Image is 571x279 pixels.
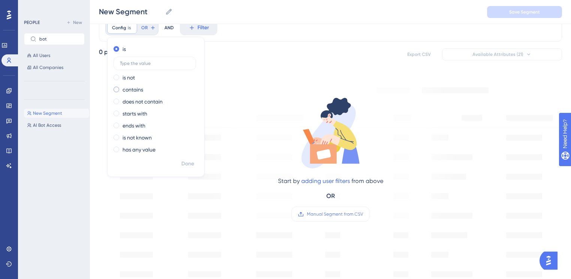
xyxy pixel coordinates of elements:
div: OR [326,192,335,201]
span: Done [181,159,194,168]
button: Available Attributes (21) [442,48,562,60]
span: is [128,25,131,31]
span: All Companies [33,64,63,70]
label: has any value [123,145,155,154]
label: does not contain [123,97,163,106]
span: AI Bot Access [33,122,61,128]
button: All Users [24,51,85,60]
span: Need Help? [18,2,47,11]
div: PEOPLE [24,19,40,25]
input: Type the value [120,61,190,66]
label: is [123,45,126,54]
div: Start by from above [278,177,383,186]
button: All Companies [24,63,85,72]
label: contains [123,85,143,94]
span: Filter [197,23,209,32]
button: New Segment [24,109,89,118]
label: is not [123,73,135,82]
button: Filter [180,20,217,35]
input: Search [39,36,78,42]
button: Export CSV [400,48,438,60]
button: AI Bot Access [24,121,89,130]
label: starts with [123,109,147,118]
span: Config [112,25,126,31]
span: New Segment [33,110,62,116]
iframe: UserGuiding AI Assistant Launcher [540,249,562,272]
button: Save Segment [487,6,562,18]
label: is not known [123,133,152,142]
button: Done [177,157,198,171]
span: New [73,19,82,25]
button: OR [140,22,157,34]
button: New [64,18,85,27]
label: ends with [123,121,145,130]
span: All Users [33,52,50,58]
div: 0 people [99,48,124,57]
a: adding user filters [301,177,350,184]
div: AND [164,20,174,35]
span: Manual Segment from CSV [307,211,363,217]
input: Segment Name [99,6,162,17]
span: Export CSV [407,51,431,57]
span: Available Attributes (21) [472,51,523,57]
span: OR [141,25,148,31]
span: Save Segment [509,9,540,15]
